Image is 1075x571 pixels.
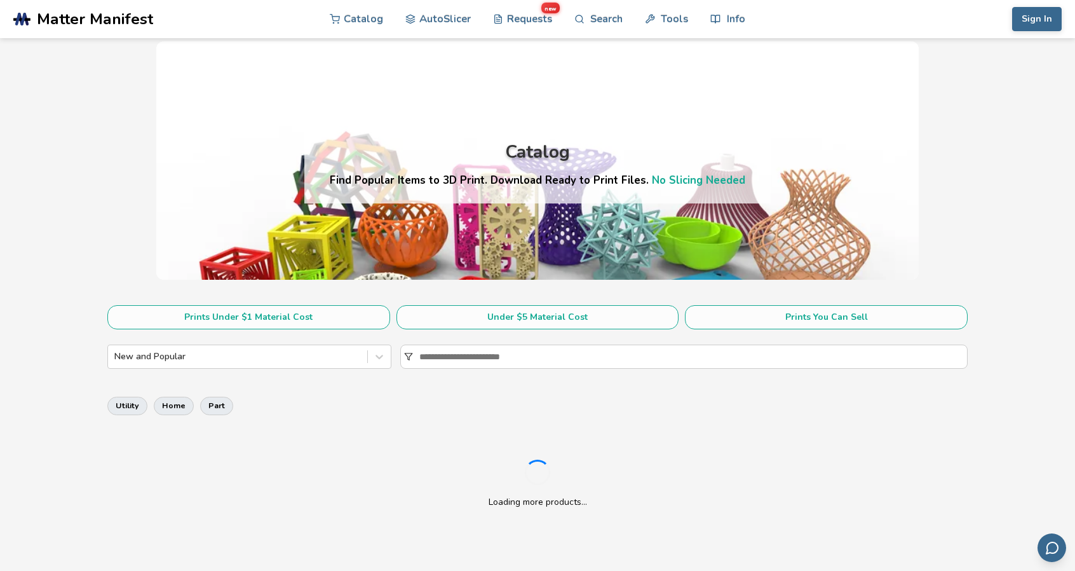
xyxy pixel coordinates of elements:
[396,305,679,329] button: Under $5 Material Cost
[1012,7,1062,31] button: Sign In
[652,173,745,188] a: No Slicing Needed
[114,352,117,362] input: New and Popular
[505,142,570,162] div: Catalog
[37,10,153,28] span: Matter Manifest
[107,397,147,415] button: utility
[685,305,968,329] button: Prints You Can Sell
[200,397,233,415] button: part
[541,3,560,13] span: new
[1038,533,1066,562] button: Send feedback via email
[107,305,390,329] button: Prints Under $1 Material Cost
[330,173,745,188] h4: Find Popular Items to 3D Print. Download Ready to Print Files.
[154,397,194,415] button: home
[489,495,587,509] p: Loading more products...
